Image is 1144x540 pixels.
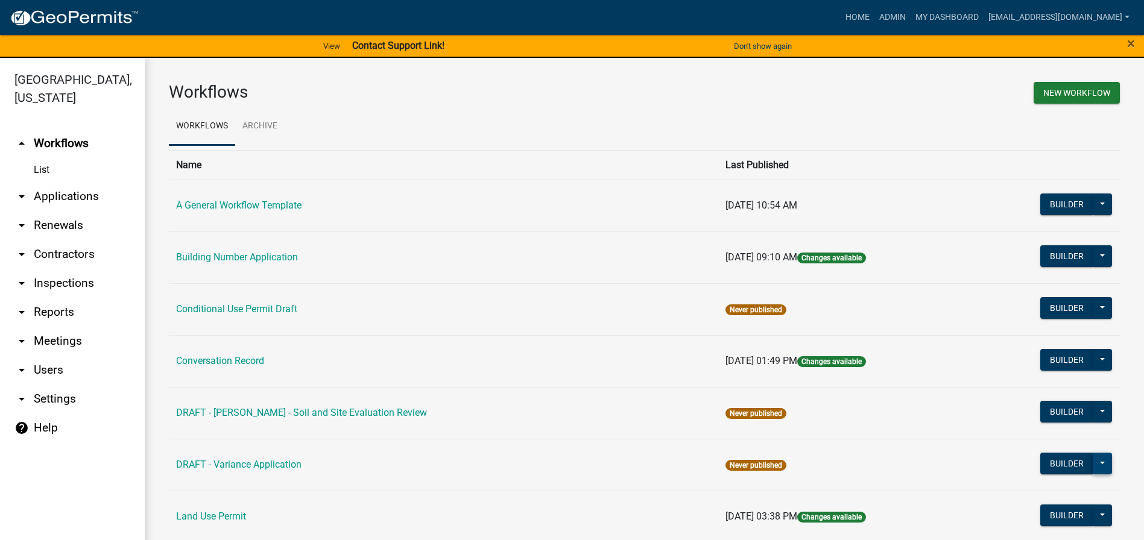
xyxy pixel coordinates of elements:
a: Archive [235,107,285,146]
button: Don't show again [729,36,797,56]
i: arrow_drop_down [14,363,29,377]
button: New Workflow [1034,82,1120,104]
h3: Workflows [169,82,636,102]
i: arrow_drop_down [14,218,29,233]
span: Never published [725,304,786,315]
a: Workflows [169,107,235,146]
button: Builder [1040,349,1093,371]
button: Close [1127,36,1135,51]
span: [DATE] 03:38 PM [725,510,797,522]
a: [EMAIL_ADDRESS][DOMAIN_NAME] [984,6,1134,29]
i: arrow_drop_up [14,136,29,151]
i: arrow_drop_down [14,305,29,319]
button: Builder [1040,297,1093,319]
a: Admin [874,6,911,29]
button: Builder [1040,245,1093,267]
span: Never published [725,408,786,419]
a: Conditional Use Permit Draft [176,303,297,315]
th: Name [169,150,718,180]
button: Builder [1040,193,1093,215]
span: Never published [725,460,786,471]
span: Changes available [797,356,866,367]
span: [DATE] 09:10 AM [725,251,797,263]
th: Last Published [718,150,975,180]
a: Land Use Permit [176,510,246,522]
i: arrow_drop_down [14,276,29,290]
a: Building Number Application [176,251,298,263]
i: arrow_drop_down [14,392,29,406]
span: × [1127,35,1135,52]
i: arrow_drop_down [14,247,29,262]
a: DRAFT - Variance Application [176,459,302,470]
a: My Dashboard [911,6,984,29]
span: [DATE] 10:54 AM [725,199,797,211]
span: [DATE] 01:49 PM [725,355,797,366]
a: Home [841,6,874,29]
i: help [14,421,29,435]
a: Conversation Record [176,355,264,366]
span: Changes available [797,253,866,263]
button: Builder [1040,504,1093,526]
span: Changes available [797,512,866,523]
a: A General Workflow Template [176,199,302,211]
a: DRAFT - [PERSON_NAME] - Soil and Site Evaluation Review [176,407,427,418]
i: arrow_drop_down [14,334,29,348]
a: View [318,36,345,56]
i: arrow_drop_down [14,189,29,204]
button: Builder [1040,453,1093,474]
strong: Contact Support Link! [352,40,444,51]
button: Builder [1040,401,1093,422]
